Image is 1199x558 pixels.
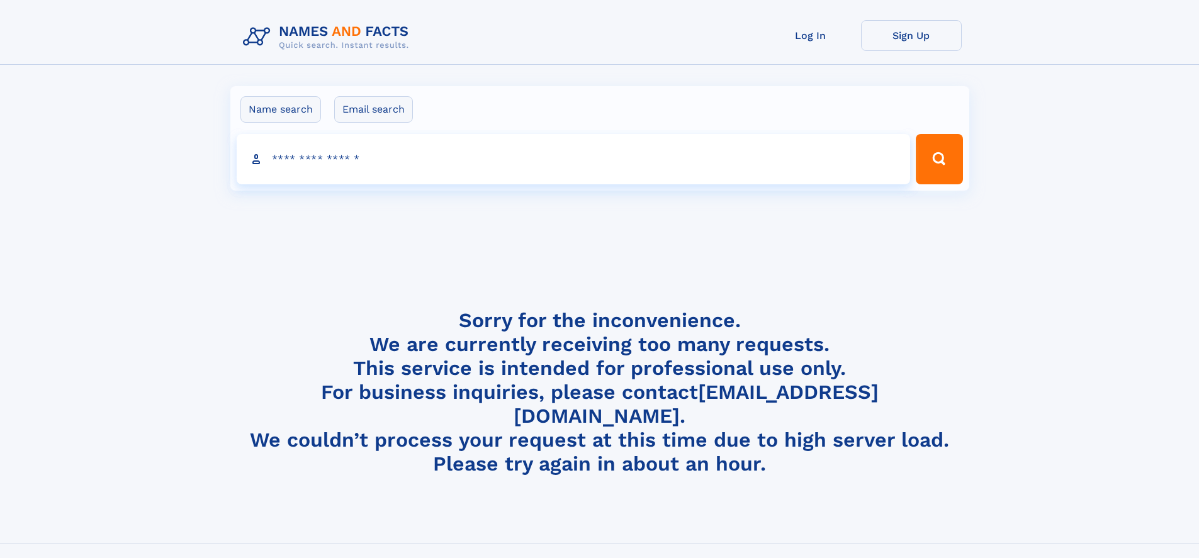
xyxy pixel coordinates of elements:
[238,20,419,54] img: Logo Names and Facts
[916,134,962,184] button: Search Button
[237,134,911,184] input: search input
[238,308,962,476] h4: Sorry for the inconvenience. We are currently receiving too many requests. This service is intend...
[760,20,861,51] a: Log In
[861,20,962,51] a: Sign Up
[514,380,879,428] a: [EMAIL_ADDRESS][DOMAIN_NAME]
[240,96,321,123] label: Name search
[334,96,413,123] label: Email search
